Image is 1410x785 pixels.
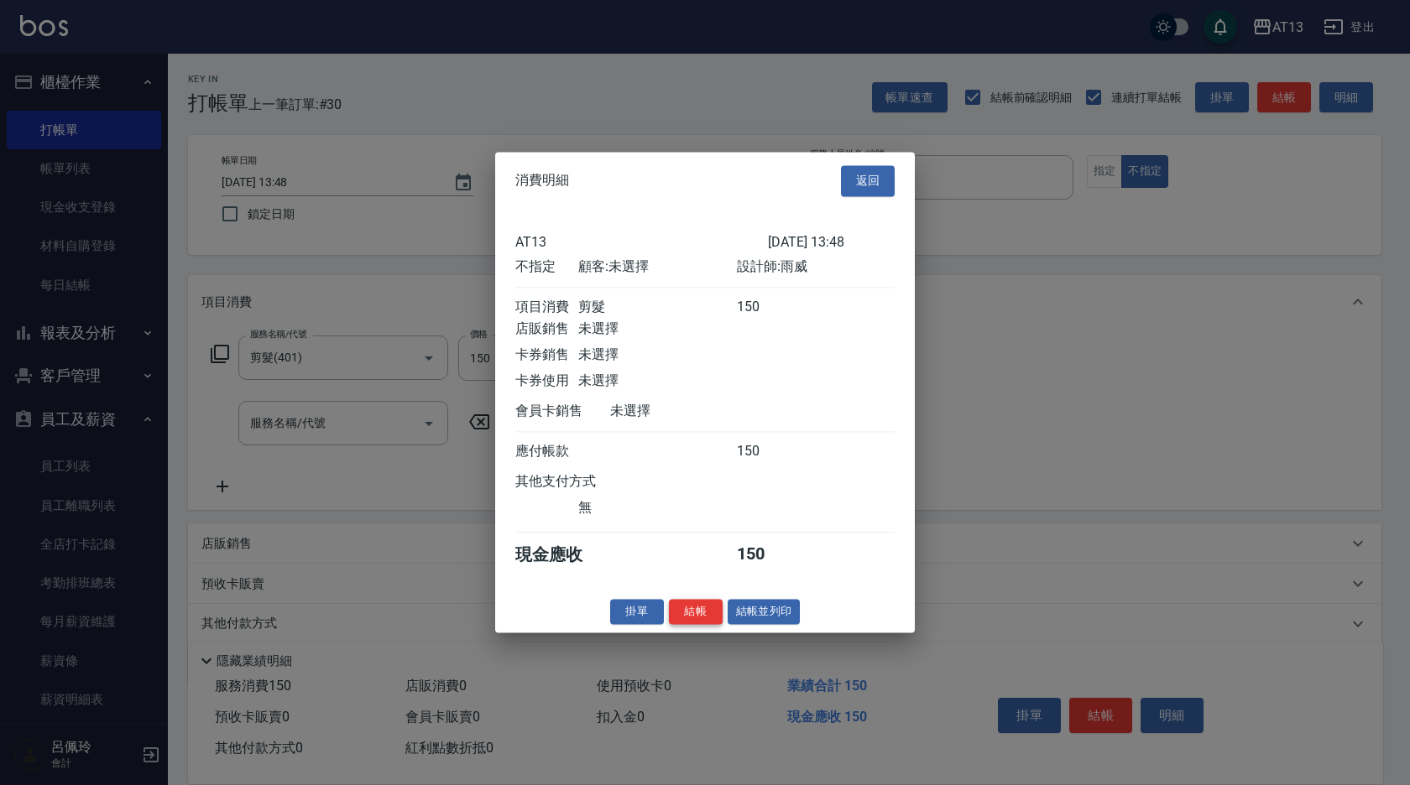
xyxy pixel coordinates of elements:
div: 應付帳款 [515,443,578,460]
div: 項目消費 [515,299,578,316]
div: 150 [737,299,800,316]
div: 150 [737,443,800,460]
span: 消費明細 [515,173,569,190]
div: [DATE] 13:48 [768,234,895,250]
div: 無 [578,499,736,517]
div: 剪髮 [578,299,736,316]
button: 掛單 [610,599,664,625]
div: 設計師: 雨威 [737,258,895,276]
div: 不指定 [515,258,578,276]
div: 卡券銷售 [515,346,578,364]
div: 未選擇 [578,372,736,390]
button: 返回 [841,165,895,196]
div: 150 [737,543,800,566]
div: 其他支付方式 [515,473,642,491]
button: 結帳 [669,599,723,625]
div: 會員卡銷售 [515,403,610,420]
div: 現金應收 [515,543,610,566]
div: AT13 [515,234,768,250]
div: 店販銷售 [515,320,578,338]
div: 顧客: 未選擇 [578,258,736,276]
div: 卡券使用 [515,372,578,390]
div: 未選擇 [578,320,736,338]
div: 未選擇 [578,346,736,364]
button: 結帳並列印 [728,599,801,625]
div: 未選擇 [610,403,768,420]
